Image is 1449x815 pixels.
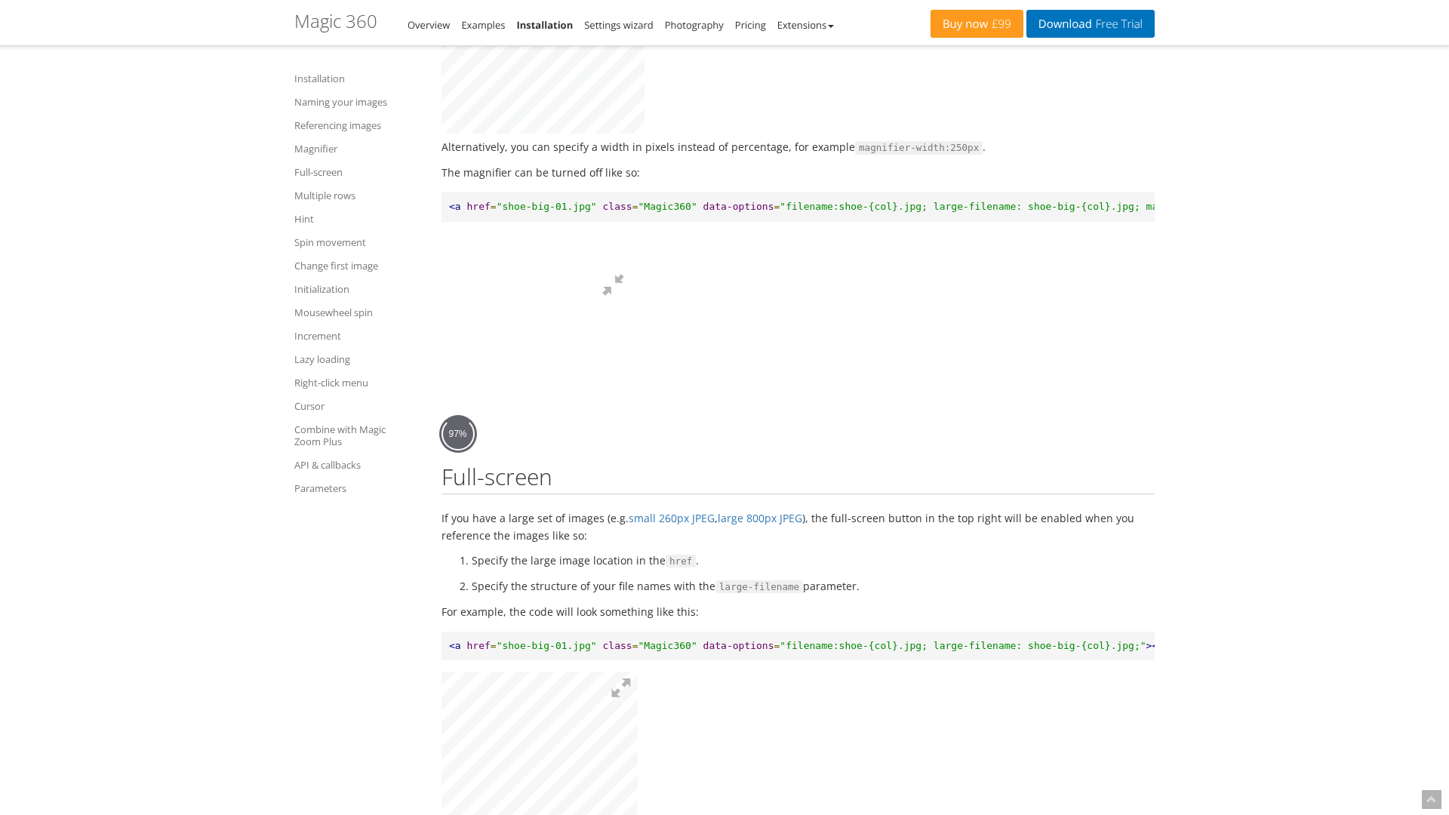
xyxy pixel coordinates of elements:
span: = [491,201,497,212]
p: The magnifier can be turned off like so: [441,164,1155,181]
span: class [603,201,632,212]
span: "shoe-big-01.jpg" [497,640,597,651]
a: Examples [461,18,505,32]
a: API & callbacks [294,456,423,474]
p: If you have a large set of images (e.g. , ), the full-screen button in the top right will be enab... [441,509,1155,544]
span: large-filename [715,580,803,594]
a: Spin movement [294,233,423,251]
a: Multiple rows [294,186,423,205]
span: = [632,640,638,651]
span: <a [449,201,461,212]
p: For example, the code will look something like this: [441,603,1155,620]
a: Pricing [735,18,766,32]
a: DownloadFree Trial [1026,10,1155,38]
a: Settings wizard [584,18,654,32]
span: "filename:shoe-{col}.jpg; large-filename: shoe-big-{col}.jpg;" [780,640,1146,651]
a: Parameters [294,479,423,497]
a: Initialization [294,280,423,298]
a: Cursor [294,397,423,415]
a: small 260px JPEG [629,511,715,525]
a: Naming your images [294,93,423,111]
span: "Magic360" [638,201,697,212]
span: class [603,640,632,651]
a: Right-click menu [294,374,423,392]
a: Hint [294,210,423,228]
a: Buy now£99 [931,10,1023,38]
a: Change first image [294,257,423,275]
a: Increment [294,327,423,345]
li: Specify the large image location in the . [472,552,1155,570]
span: magnifier-width:250px [855,141,983,155]
a: Overview [408,18,450,32]
span: = [632,201,638,212]
a: Referencing images [294,116,423,134]
a: Installation [516,18,573,32]
span: <a [449,640,461,651]
a: Installation [294,69,423,88]
a: Lazy loading [294,350,423,368]
a: Combine with Magic Zoom Plus [294,420,423,451]
span: "shoe-big-01.jpg" [497,201,597,212]
p: Alternatively, you can specify a width in pixels instead of percentage, for example . [441,138,1155,156]
span: = [774,640,780,651]
h1: Magic 360 [294,11,377,31]
a: large 800px JPEG [718,511,802,525]
span: = [491,640,497,651]
a: Photography [665,18,724,32]
span: "Magic360" [638,640,697,651]
a: Mousewheel spin [294,303,423,321]
span: £99 [988,18,1011,30]
a: Full-screen [294,163,423,181]
a: Extensions [777,18,834,32]
a: Magnifier [294,140,423,158]
h2: Full-screen [441,464,1155,494]
span: Free Trial [1092,18,1143,30]
span: href [666,555,696,568]
span: href [466,201,490,212]
span: data-options [703,201,774,212]
span: ><img [1146,640,1176,651]
span: "filename:shoe-{col}.jpg; large-filename: shoe-big-{col}.jpg; magnify:false;" [780,201,1235,212]
span: = [774,201,780,212]
span: href [466,640,490,651]
span: data-options [703,640,774,651]
li: Specify the structure of your file names with the parameter. [472,577,1155,595]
